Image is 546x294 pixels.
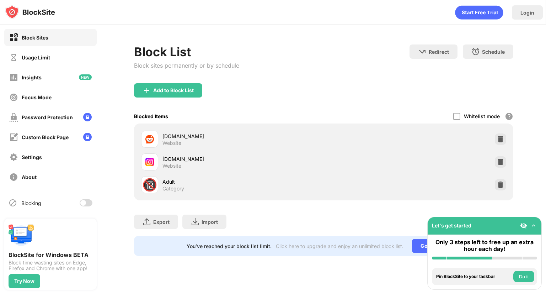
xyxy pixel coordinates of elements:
img: push-desktop.svg [9,223,34,248]
div: You’ve reached your block list limit. [187,243,272,249]
div: Only 3 steps left to free up an extra hour each day! [432,239,537,252]
div: Login [520,10,534,16]
img: favicons [145,135,154,143]
div: Adult [162,178,323,185]
img: eye-not-visible.svg [520,222,527,229]
img: password-protection-off.svg [9,113,18,122]
div: BlockSite for Windows BETA [9,251,92,258]
div: Redirect [429,49,449,55]
img: lock-menu.svg [83,133,92,141]
img: settings-off.svg [9,153,18,162]
div: Block Sites [22,35,48,41]
div: Add to Block List [153,88,194,93]
div: Custom Block Page [22,134,69,140]
div: Go Unlimited [412,239,461,253]
div: Insights [22,74,42,80]
div: 🔞 [142,178,157,192]
div: Try Now [14,278,34,284]
div: Blocking [21,200,41,206]
div: Export [153,219,170,225]
div: Blocked Items [134,113,168,119]
div: Website [162,140,181,146]
img: about-off.svg [9,173,18,182]
button: Do it [513,271,534,282]
div: Block time wasting sites on Edge, Firefox and Chrome with one app! [9,260,92,271]
img: time-usage-off.svg [9,53,18,62]
img: insights-off.svg [9,73,18,82]
div: animation [455,5,503,20]
div: Let's get started [432,222,471,229]
div: Schedule [482,49,505,55]
div: Click here to upgrade and enjoy an unlimited block list. [276,243,403,249]
img: omni-setup-toggle.svg [530,222,537,229]
div: [DOMAIN_NAME] [162,132,323,140]
div: Settings [22,154,42,160]
img: blocking-icon.svg [9,199,17,207]
img: new-icon.svg [79,74,92,80]
div: Whitelist mode [464,113,500,119]
div: Pin BlockSite to your taskbar [436,274,512,279]
div: Focus Mode [22,94,52,100]
div: About [22,174,37,180]
img: block-on.svg [9,33,18,42]
div: Category [162,185,184,192]
img: logo-blocksite.svg [5,5,55,19]
img: lock-menu.svg [83,113,92,121]
img: customize-block-page-off.svg [9,133,18,142]
div: Block List [134,44,239,59]
img: favicons [145,158,154,166]
div: Website [162,163,181,169]
div: Password Protection [22,114,73,120]
div: Usage Limit [22,54,50,61]
div: Block sites permanently or by schedule [134,62,239,69]
div: [DOMAIN_NAME] [162,155,323,163]
div: Import [202,219,218,225]
img: focus-off.svg [9,93,18,102]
